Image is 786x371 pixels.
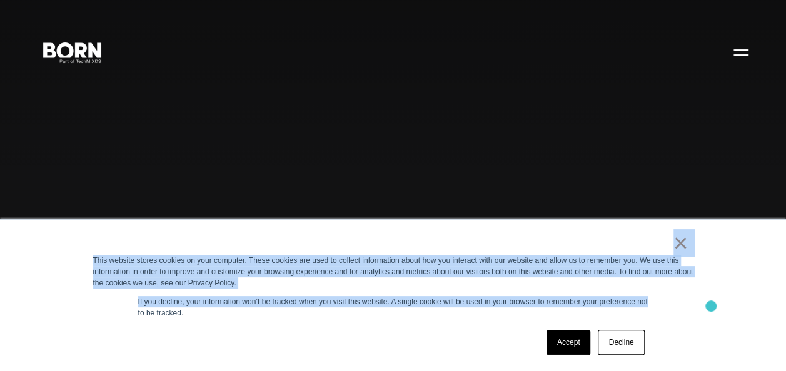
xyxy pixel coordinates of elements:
[673,237,688,249] a: ×
[93,255,693,289] div: This website stores cookies on your computer. These cookies are used to collect information about...
[138,296,648,319] p: If you decline, your information won’t be tracked when you visit this website. A single cookie wi...
[547,330,591,355] a: Accept
[598,330,644,355] a: Decline
[726,39,756,65] button: Open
